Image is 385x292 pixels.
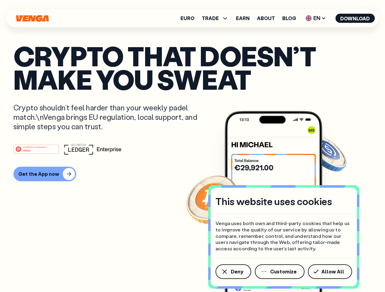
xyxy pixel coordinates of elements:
h4: This website uses cookies [216,195,332,208]
p: Crypto that doesn’t make you sweat [13,44,372,91]
a: Blog [282,16,296,21]
button: Download [335,14,375,23]
div: Get the App now [18,171,59,177]
a: Euro [180,16,194,21]
button: Customize [255,264,305,279]
span: Allow All [321,269,344,274]
a: Get the App now [13,167,372,181]
button: Deny [216,264,251,279]
tspan: Web3 [23,148,31,152]
span: Deny [231,269,243,274]
p: Crypto shouldn’t feel harder than your weekly padel match.\nVenga brings EU regulation, local sup... [13,103,206,131]
button: Allow All [308,264,352,279]
img: Bitcoin [185,172,240,227]
span: TRADE [202,15,229,22]
tspan: #1 PRODUCT OF THE MONTH [23,146,46,148]
a: #1 PRODUCT OF THE MONTHWeb3 [13,148,59,155]
img: flag-uk [305,15,312,21]
span: Customize [270,269,297,274]
p: Venga uses both own and third-party cookies that help us to improve the quality of our service by... [216,220,352,252]
a: About [257,16,275,21]
img: USDC coin [304,131,348,175]
a: Earn [236,16,250,21]
button: Get the App now [13,167,76,181]
svg: Home [15,15,49,22]
span: TRADE [202,16,219,21]
span: EN [303,13,328,23]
